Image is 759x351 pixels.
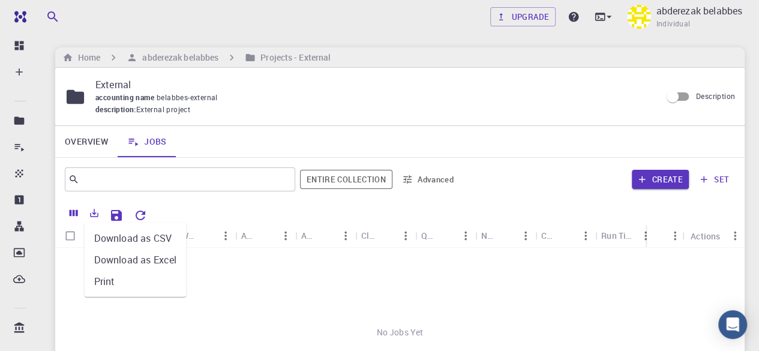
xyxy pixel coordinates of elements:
button: Export [84,203,104,223]
img: logo [10,11,26,23]
div: Run Time [601,224,636,247]
h6: Projects - External [256,51,331,64]
div: Application Version [301,224,317,247]
span: Filter throughout whole library including sets (folders) [300,170,392,189]
span: Description [696,91,735,101]
span: External project [136,104,190,116]
a: Upgrade [490,7,556,26]
button: Menu [276,226,295,245]
div: Nodes [481,224,497,247]
div: Open Intercom Messenger [718,310,747,339]
button: set [694,170,735,189]
div: Application Version [295,224,355,247]
button: Reset Explorer Settings [128,203,152,227]
div: Workflow Name [175,224,235,247]
ul: Export [85,223,187,297]
button: Sort [317,226,336,245]
div: Application [241,224,257,247]
div: Cores [541,224,557,247]
button: Sort [437,226,456,245]
button: Sort [257,226,276,245]
div: Queue [415,224,475,247]
span: belabbes-external [157,92,223,102]
button: Sort [197,226,216,245]
div: Workflow Name [181,224,197,247]
li: Print [85,271,187,292]
div: Actions [691,224,720,248]
div: Status [647,224,685,248]
div: Nodes [475,224,535,247]
span: Support [24,8,67,19]
button: Sort [653,226,672,245]
button: Columns [64,203,84,223]
p: abderezak belabbes [656,4,742,18]
button: Advanced [397,170,460,189]
button: Menu [216,226,235,245]
div: Run Time [595,224,655,247]
h6: abderezak belabbes [137,51,218,64]
button: Sort [557,226,576,245]
div: Actions [685,224,745,248]
div: Queue [421,224,437,247]
button: Sort [497,226,516,245]
button: Menu [516,226,535,245]
nav: breadcrumb [60,51,333,64]
a: Jobs [118,126,176,157]
button: Entire collection [300,170,392,189]
button: Save Explorer Settings [104,203,128,227]
button: Menu [636,226,655,245]
span: Individual [656,18,690,30]
div: Cluster [355,224,415,247]
button: Menu [456,226,475,245]
span: accounting name [95,92,157,102]
span: description : [95,104,136,116]
div: Application [235,224,295,247]
button: Menu [396,226,415,245]
button: Sort [377,226,396,245]
button: Menu [336,226,355,245]
div: Cores [535,224,595,247]
img: abderezak belabbes [627,5,651,29]
button: Menu [665,226,685,245]
p: External [95,77,652,92]
li: Download as CSV [85,227,187,249]
li: Download as Excel [85,249,187,271]
button: Menu [576,226,595,245]
a: Overview [55,126,118,157]
div: Cluster [361,224,377,247]
h6: Home [73,51,100,64]
button: Create [632,170,689,189]
button: Menu [725,226,745,245]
